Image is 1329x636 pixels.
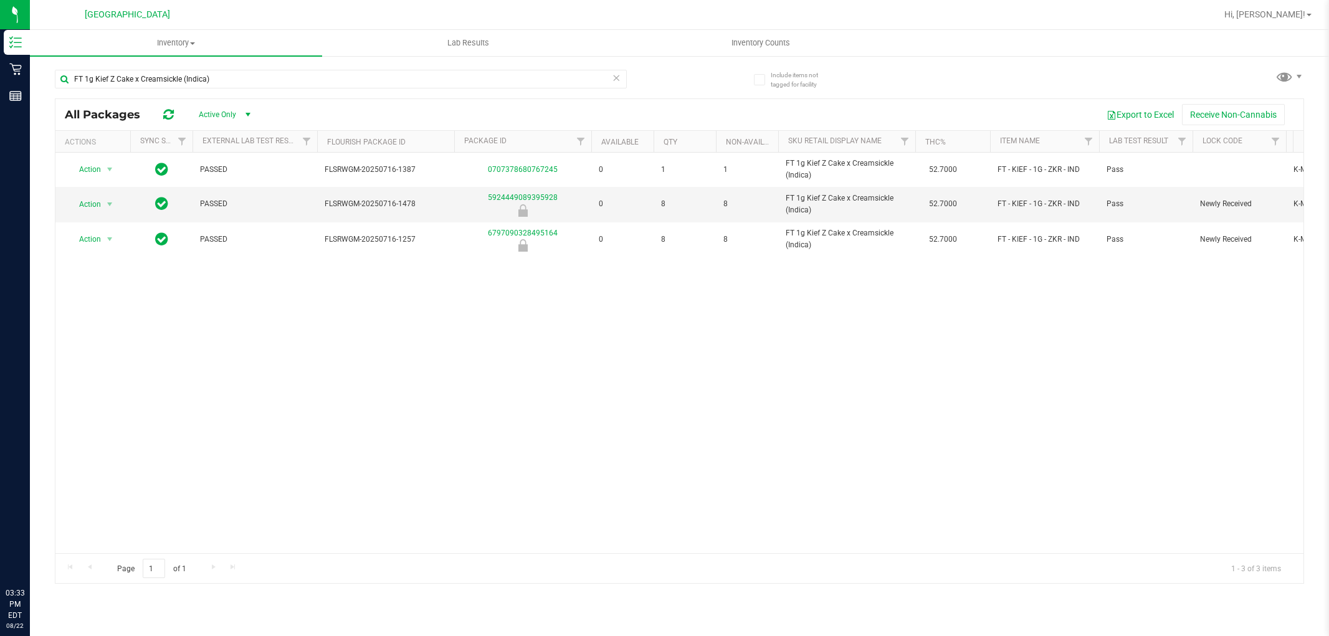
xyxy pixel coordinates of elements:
[325,198,447,210] span: FLSRWGM-20250716-1478
[1224,9,1305,19] span: Hi, [PERSON_NAME]!
[9,90,22,102] inline-svg: Reports
[723,164,771,176] span: 1
[925,138,946,146] a: THC%
[786,158,908,181] span: FT 1g Kief Z Cake x Creamsickle (Indica)
[68,230,102,248] span: Action
[200,198,310,210] span: PASSED
[452,239,593,252] div: Newly Received
[599,234,646,245] span: 0
[172,131,193,152] a: Filter
[786,192,908,216] span: FT 1g Kief Z Cake x Creamsickle (Indica)
[895,131,915,152] a: Filter
[661,198,708,210] span: 8
[599,198,646,210] span: 0
[488,229,558,237] a: 6797090328495164
[723,234,771,245] span: 8
[431,37,506,49] span: Lab Results
[30,30,322,56] a: Inventory
[325,234,447,245] span: FLSRWGM-20250716-1257
[85,9,170,20] span: [GEOGRAPHIC_DATA]
[488,193,558,202] a: 5924449089395928
[923,230,963,249] span: 52.7000
[102,196,118,213] span: select
[599,164,646,176] span: 0
[68,196,102,213] span: Action
[9,63,22,75] inline-svg: Retail
[155,230,168,248] span: In Sync
[488,165,558,174] a: 0707378680767245
[923,161,963,179] span: 52.7000
[661,234,708,245] span: 8
[155,161,168,178] span: In Sync
[325,164,447,176] span: FLSRWGM-20250716-1387
[771,70,833,89] span: Include items not tagged for facility
[1172,131,1193,152] a: Filter
[1182,104,1285,125] button: Receive Non-Cannabis
[726,138,781,146] a: Non-Available
[723,198,771,210] span: 8
[614,30,907,56] a: Inventory Counts
[452,204,593,217] div: Newly Received
[1221,559,1291,577] span: 1 - 3 of 3 items
[464,136,507,145] a: Package ID
[601,138,639,146] a: Available
[140,136,188,145] a: Sync Status
[155,195,168,212] span: In Sync
[322,30,614,56] a: Lab Results
[102,230,118,248] span: select
[998,164,1092,176] span: FT - KIEF - 1G - ZKR - IND
[107,559,196,578] span: Page of 1
[6,621,24,630] p: 08/22
[6,587,24,621] p: 03:33 PM EDT
[1200,234,1279,245] span: Newly Received
[1107,198,1185,210] span: Pass
[327,138,406,146] a: Flourish Package ID
[786,227,908,251] span: FT 1g Kief Z Cake x Creamsickle (Indica)
[1000,136,1040,145] a: Item Name
[30,37,322,49] span: Inventory
[1265,131,1286,152] a: Filter
[12,536,50,574] iframe: Resource center
[1079,131,1099,152] a: Filter
[998,234,1092,245] span: FT - KIEF - 1G - ZKR - IND
[1109,136,1168,145] a: Lab Test Result
[998,198,1092,210] span: FT - KIEF - 1G - ZKR - IND
[788,136,882,145] a: Sku Retail Display Name
[923,195,963,213] span: 52.7000
[1107,234,1185,245] span: Pass
[68,161,102,178] span: Action
[661,164,708,176] span: 1
[143,559,165,578] input: 1
[37,534,52,549] iframe: Resource center unread badge
[612,70,621,86] span: Clear
[715,37,807,49] span: Inventory Counts
[65,108,153,121] span: All Packages
[1200,198,1279,210] span: Newly Received
[102,161,118,178] span: select
[65,138,125,146] div: Actions
[200,164,310,176] span: PASSED
[664,138,677,146] a: Qty
[1203,136,1242,145] a: Lock Code
[1098,104,1182,125] button: Export to Excel
[55,70,627,88] input: Search Package ID, Item Name, SKU, Lot or Part Number...
[9,36,22,49] inline-svg: Inventory
[571,131,591,152] a: Filter
[297,131,317,152] a: Filter
[200,234,310,245] span: PASSED
[1107,164,1185,176] span: Pass
[202,136,300,145] a: External Lab Test Result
